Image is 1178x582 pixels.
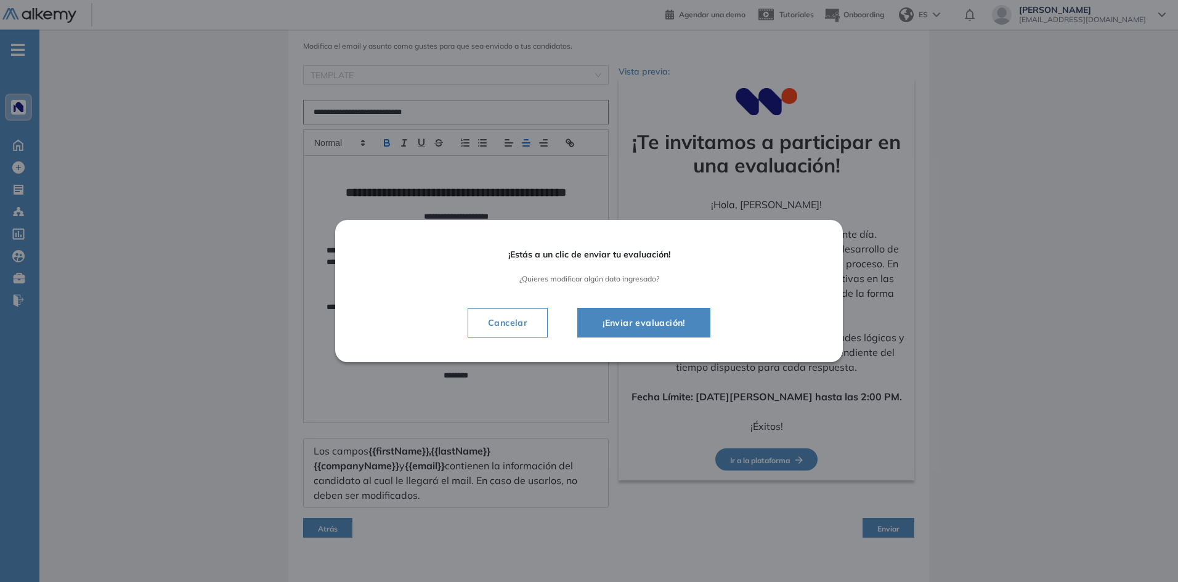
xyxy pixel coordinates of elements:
[577,308,710,337] button: ¡Enviar evaluación!
[468,308,548,337] button: Cancelar
[370,275,808,283] span: ¿Quieres modificar algún dato ingresado?
[593,315,695,330] span: ¡Enviar evaluación!
[478,315,537,330] span: Cancelar
[370,249,808,260] span: ¡Estás a un clic de enviar tu evaluación!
